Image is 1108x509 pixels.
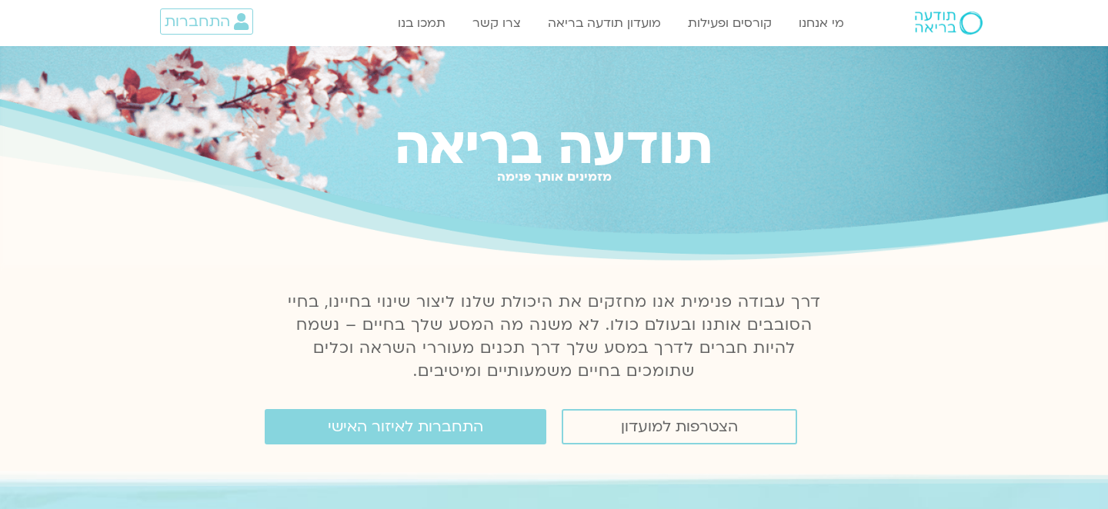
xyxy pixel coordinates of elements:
[160,8,253,35] a: התחברות
[540,8,669,38] a: מועדון תודעה בריאה
[328,418,483,435] span: התחברות לאיזור האישי
[621,418,738,435] span: הצטרפות למועדון
[562,409,797,444] a: הצטרפות למועדון
[165,13,230,30] span: התחברות
[915,12,983,35] img: תודעה בריאה
[680,8,779,38] a: קורסים ופעילות
[465,8,529,38] a: צרו קשר
[279,291,829,383] p: דרך עבודה פנימית אנו מחזקים את היכולת שלנו ליצור שינוי בחיינו, בחיי הסובבים אותנו ובעולם כולו. לא...
[390,8,453,38] a: תמכו בנו
[791,8,852,38] a: מי אנחנו
[265,409,546,444] a: התחברות לאיזור האישי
